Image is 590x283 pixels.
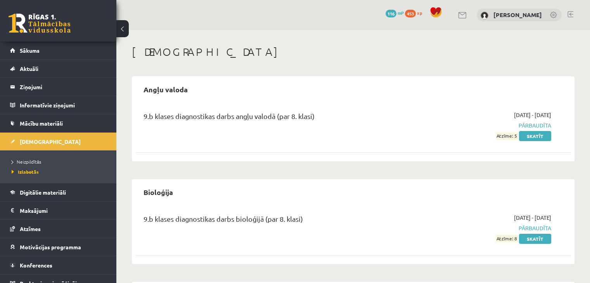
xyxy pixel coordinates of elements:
[10,78,107,96] a: Ziņojumi
[20,78,107,96] legend: Ziņojumi
[132,45,574,59] h1: [DEMOGRAPHIC_DATA]
[10,220,107,238] a: Atzīmes
[398,10,404,16] span: mP
[20,202,107,219] legend: Maksājumi
[20,120,63,127] span: Mācību materiāli
[405,10,416,17] span: 453
[20,138,81,145] span: [DEMOGRAPHIC_DATA]
[144,214,412,228] div: 9.b klases diagnostikas darbs bioloģijā (par 8. klasi)
[20,225,41,232] span: Atzīmes
[519,234,551,244] a: Skatīt
[12,158,109,165] a: Neizpildītās
[136,183,181,201] h2: Bioloģija
[386,10,396,17] span: 116
[495,235,518,243] span: Atzīme: 8
[519,131,551,141] a: Skatīt
[386,10,404,16] a: 116 mP
[20,47,40,54] span: Sākums
[20,65,38,72] span: Aktuāli
[9,14,71,33] a: Rīgas 1. Tālmācības vidusskola
[423,224,551,232] span: Pārbaudīta
[20,96,107,114] legend: Informatīvie ziņojumi
[20,243,81,250] span: Motivācijas programma
[405,10,426,16] a: 453 xp
[12,168,109,175] a: Izlabotās
[417,10,422,16] span: xp
[12,169,39,175] span: Izlabotās
[136,80,196,98] h2: Angļu valoda
[10,133,107,150] a: [DEMOGRAPHIC_DATA]
[144,111,412,125] div: 9.b klases diagnostikas darbs angļu valodā (par 8. klasi)
[12,159,41,165] span: Neizpildītās
[20,189,66,196] span: Digitālie materiāli
[10,114,107,132] a: Mācību materiāli
[423,121,551,129] span: Pārbaudīta
[10,183,107,201] a: Digitālie materiāli
[10,256,107,274] a: Konferences
[514,214,551,222] span: [DATE] - [DATE]
[10,202,107,219] a: Maksājumi
[10,41,107,59] a: Sākums
[514,111,551,119] span: [DATE] - [DATE]
[10,60,107,78] a: Aktuāli
[493,11,542,19] a: [PERSON_NAME]
[10,96,107,114] a: Informatīvie ziņojumi
[10,238,107,256] a: Motivācijas programma
[20,262,52,269] span: Konferences
[495,132,518,140] span: Atzīme: 5
[481,12,488,19] img: Kārlis Šūtelis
